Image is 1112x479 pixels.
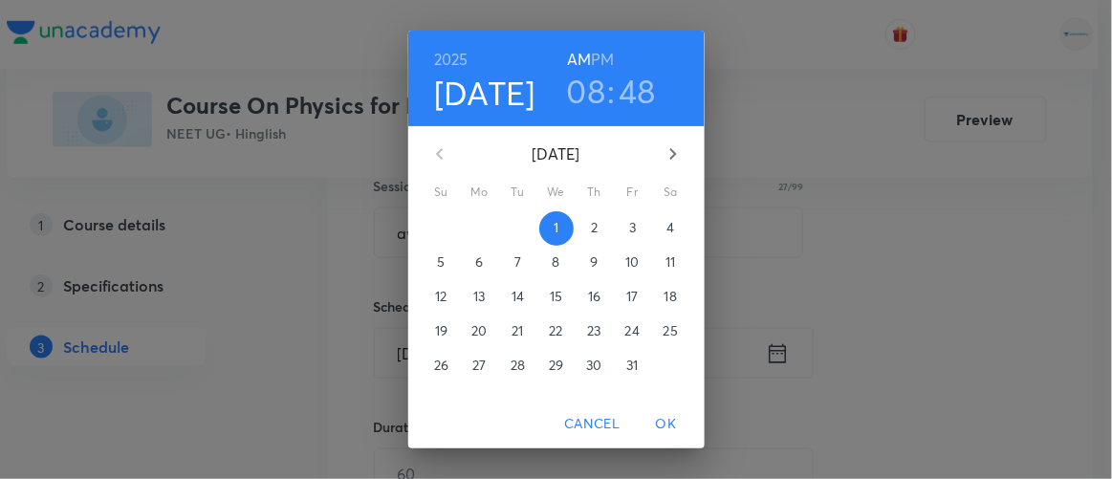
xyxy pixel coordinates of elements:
[539,183,574,202] span: We
[616,349,650,383] button: 31
[512,321,523,340] p: 21
[435,321,447,340] p: 19
[471,321,487,340] p: 20
[616,211,650,246] button: 3
[626,356,638,375] p: 31
[665,287,677,306] p: 18
[435,287,447,306] p: 12
[539,349,574,383] button: 29
[654,280,688,315] button: 18
[549,356,563,375] p: 29
[425,280,459,315] button: 12
[463,349,497,383] button: 27
[473,287,485,306] p: 13
[554,218,558,237] p: 1
[643,412,689,436] span: OK
[616,280,650,315] button: 17
[629,218,636,237] p: 3
[654,183,688,202] span: Sa
[539,211,574,246] button: 1
[616,183,650,202] span: Fr
[425,349,459,383] button: 26
[607,71,615,111] h3: :
[578,246,612,280] button: 9
[539,315,574,349] button: 22
[501,183,535,202] span: Tu
[511,356,525,375] p: 28
[591,218,598,237] p: 2
[463,183,497,202] span: Mo
[550,287,562,306] p: 15
[564,412,620,436] span: Cancel
[539,280,574,315] button: 15
[539,246,574,280] button: 8
[620,71,657,111] button: 48
[578,211,612,246] button: 2
[654,246,688,280] button: 11
[475,252,483,272] p: 6
[434,73,535,113] button: [DATE]
[665,252,675,272] p: 11
[512,287,524,306] p: 14
[578,349,612,383] button: 30
[463,315,497,349] button: 20
[578,280,612,315] button: 16
[654,211,688,246] button: 4
[625,252,639,272] p: 10
[636,406,697,442] button: OK
[567,46,591,73] button: AM
[626,287,638,306] p: 17
[425,315,459,349] button: 19
[434,46,469,73] button: 2025
[552,252,559,272] p: 8
[654,315,688,349] button: 25
[425,246,459,280] button: 5
[616,315,650,349] button: 24
[591,46,614,73] button: PM
[556,406,627,442] button: Cancel
[501,349,535,383] button: 28
[501,246,535,280] button: 7
[567,71,606,111] button: 08
[463,280,497,315] button: 13
[587,321,600,340] p: 23
[586,356,601,375] p: 30
[549,321,562,340] p: 22
[437,252,445,272] p: 5
[625,321,640,340] p: 24
[664,321,678,340] p: 25
[588,287,600,306] p: 16
[463,142,650,165] p: [DATE]
[472,356,486,375] p: 27
[578,183,612,202] span: Th
[434,356,448,375] p: 26
[590,252,598,272] p: 9
[501,280,535,315] button: 14
[666,218,674,237] p: 4
[514,252,521,272] p: 7
[463,246,497,280] button: 6
[501,315,535,349] button: 21
[578,315,612,349] button: 23
[616,246,650,280] button: 10
[425,183,459,202] span: Su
